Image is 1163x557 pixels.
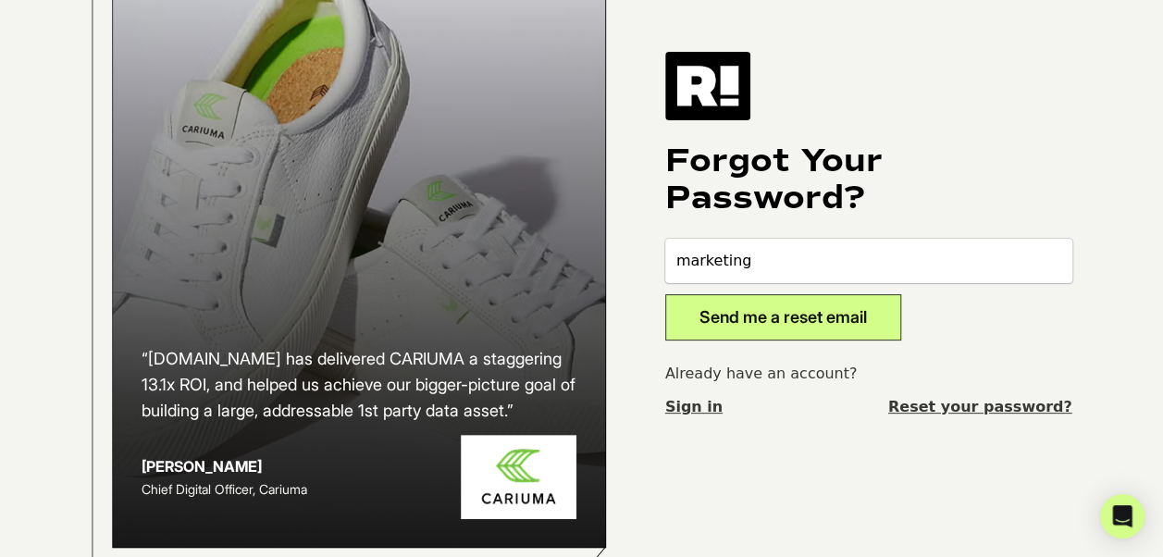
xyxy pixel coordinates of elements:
[1100,494,1144,538] div: Open Intercom Messenger
[665,142,1072,217] h1: Forgot Your Password?
[142,346,576,424] h2: “[DOMAIN_NAME] has delivered CARIUMA a staggering 13.1x ROI, and helped us achieve our bigger-pic...
[461,435,576,519] img: Cariuma
[888,396,1072,418] a: Reset your password?
[665,396,723,418] a: Sign in
[142,457,262,476] strong: [PERSON_NAME]
[665,52,750,120] img: Retention.com
[665,294,901,340] button: Send me a reset email
[142,481,307,497] span: Chief Digital Officer, Cariuma
[665,363,1072,385] p: Already have an account?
